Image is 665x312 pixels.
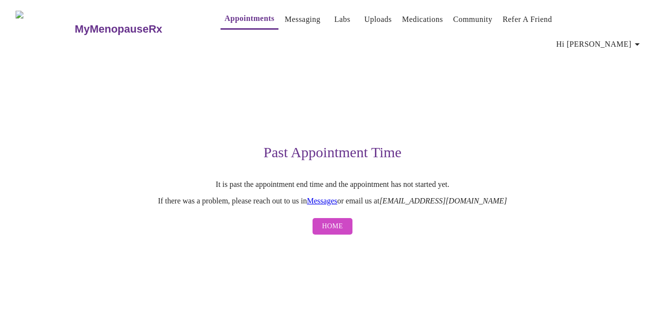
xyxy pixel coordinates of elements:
[33,144,632,161] h3: Past Appointment Time
[33,180,632,189] p: It is past the appointment end time and the appointment has not started yet.
[285,13,320,26] a: Messaging
[16,11,74,47] img: MyMenopauseRx Logo
[360,10,396,29] button: Uploads
[74,12,201,46] a: MyMenopauseRx
[310,213,355,240] a: Home
[281,10,324,29] button: Messaging
[327,10,358,29] button: Labs
[398,10,447,29] button: Medications
[33,197,632,205] p: If there was a problem, please reach out to us in or email us at
[307,197,337,205] a: Messages
[449,10,497,29] button: Community
[499,10,556,29] button: Refer a Friend
[379,197,507,205] em: [EMAIL_ADDRESS][DOMAIN_NAME]
[364,13,392,26] a: Uploads
[334,13,351,26] a: Labs
[313,218,353,235] button: Home
[453,13,493,26] a: Community
[221,9,278,30] button: Appointments
[402,13,443,26] a: Medications
[224,12,274,25] a: Appointments
[556,37,643,51] span: Hi [PERSON_NAME]
[502,13,552,26] a: Refer a Friend
[75,23,163,36] h3: MyMenopauseRx
[322,220,343,233] span: Home
[553,35,647,54] button: Hi [PERSON_NAME]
